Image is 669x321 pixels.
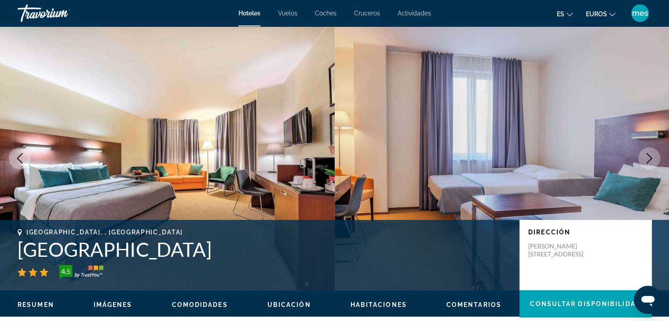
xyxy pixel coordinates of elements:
p: [PERSON_NAME][STREET_ADDRESS] [528,242,599,258]
span: [GEOGRAPHIC_DATA], , [GEOGRAPHIC_DATA] [26,229,183,236]
button: Habitaciones [351,301,407,309]
a: Coches [315,10,336,17]
p: Dirección [528,229,643,236]
button: Imágenes [94,301,132,309]
div: 4.5 [57,266,74,277]
h1: [GEOGRAPHIC_DATA] [18,238,511,261]
span: Imágenes [94,301,132,308]
span: Ubicación [267,301,311,308]
button: Cambiar moneda [586,7,615,20]
font: mes [632,8,648,18]
font: es [557,11,564,18]
span: Habitaciones [351,301,407,308]
a: Cruceros [354,10,380,17]
button: Cambiar idioma [557,7,573,20]
button: Ubicación [267,301,311,309]
iframe: Botón para iniciar la ventana de mensajería [634,286,662,314]
button: Next image [638,147,660,169]
a: Hoteles [238,10,260,17]
img: trustyou-badge-hor.svg [59,265,103,279]
a: Vuelos [278,10,297,17]
button: Resumen [18,301,54,309]
a: Actividades [398,10,431,17]
span: Consultar disponibilidad [530,300,640,307]
span: Comentarios [446,301,501,308]
a: Travorium [18,2,106,25]
span: Resumen [18,301,54,308]
button: Previous image [9,147,31,169]
button: Consultar disponibilidad [519,290,651,317]
button: Comentarios [446,301,501,309]
span: Comodidades [172,301,228,308]
button: Comodidades [172,301,228,309]
font: euros [586,11,607,18]
button: Menú de usuario [629,4,651,22]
